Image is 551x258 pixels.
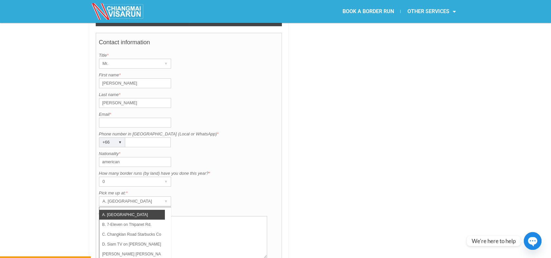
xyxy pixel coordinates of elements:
[99,52,279,59] label: Title
[99,59,158,68] div: Mr.
[336,4,400,19] a: BOOK A BORDER RUN
[99,220,165,229] li: B. 7-Eleven on Thipanet Rd.
[99,91,279,98] label: Last name
[162,59,171,68] div: ▾
[99,239,165,249] li: D. Siam TV on [PERSON_NAME] Rd.
[275,4,462,19] nav: Menu
[99,229,165,239] li: C. Changklan Road Starbucks Coffee
[99,209,279,216] label: Additional request if any
[99,111,279,118] label: Email
[99,36,279,52] h4: Contact information
[99,72,279,78] label: First name
[401,4,462,19] a: OTHER SERVICES
[162,177,171,186] div: ▾
[99,210,165,220] li: A. [GEOGRAPHIC_DATA]
[99,177,158,186] div: 0
[99,197,158,206] div: A. [GEOGRAPHIC_DATA]
[99,131,279,137] label: Phone number in [GEOGRAPHIC_DATA] (Local or WhatsApp)
[99,138,112,147] div: +66
[99,190,279,196] label: Pick me up at:
[162,197,171,206] div: ▾
[116,138,125,147] div: ▾
[99,170,279,177] label: How many border runs (by land) have you done this year?
[99,150,279,157] label: Nationality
